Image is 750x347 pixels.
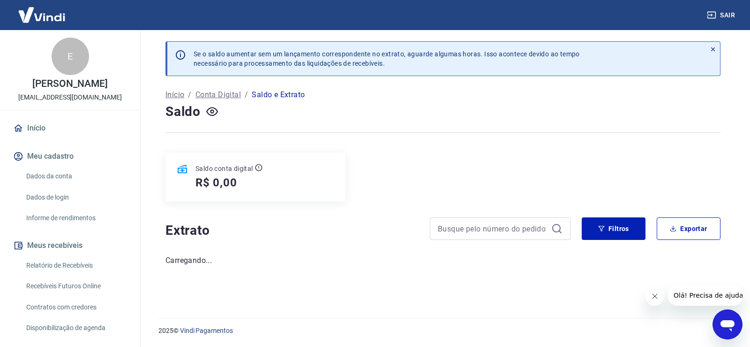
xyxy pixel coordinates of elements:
input: Busque pelo número do pedido [438,222,547,236]
button: Meus recebíveis [11,235,129,256]
div: E [52,38,89,75]
a: Vindi Pagamentos [180,327,233,334]
button: Sair [705,7,739,24]
h4: Saldo [165,102,201,121]
a: Início [11,118,129,139]
a: Dados da conta [22,167,129,186]
a: Disponibilização de agenda [22,318,129,338]
button: Filtros [582,217,645,240]
a: Dados de login [22,188,129,207]
h5: R$ 0,00 [195,175,237,190]
h4: Extrato [165,221,419,240]
p: [EMAIL_ADDRESS][DOMAIN_NAME] [18,93,122,102]
button: Meu cadastro [11,146,129,167]
p: / [245,89,248,100]
img: Vindi [11,0,72,29]
button: Exportar [657,217,720,240]
a: Relatório de Recebíveis [22,256,129,275]
iframe: Mensagem da empresa [668,285,742,306]
p: Saldo conta digital [195,164,253,173]
a: Informe de rendimentos [22,208,129,228]
p: Saldo e Extrato [252,89,305,100]
a: Contratos com credores [22,298,129,317]
span: Olá! Precisa de ajuda? [6,7,79,14]
p: 2025 © [158,326,727,336]
p: / [188,89,191,100]
iframe: Botão para abrir a janela de mensagens [712,309,742,339]
p: Se o saldo aumentar sem um lançamento correspondente no extrato, aguarde algumas horas. Isso acon... [194,49,580,68]
iframe: Fechar mensagem [645,287,664,306]
a: Início [165,89,184,100]
a: Recebíveis Futuros Online [22,277,129,296]
p: [PERSON_NAME] [32,79,107,89]
p: Carregando... [165,255,720,266]
a: Conta Digital [195,89,241,100]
